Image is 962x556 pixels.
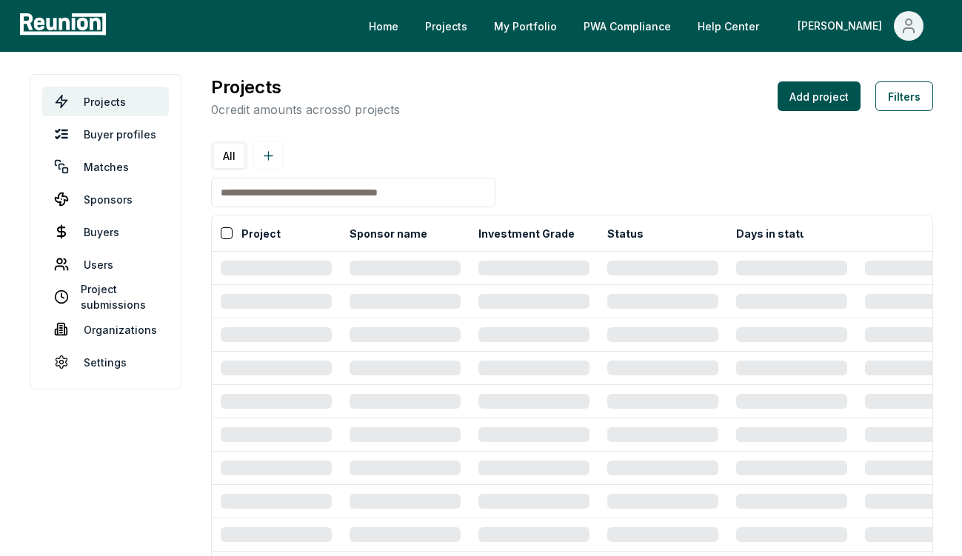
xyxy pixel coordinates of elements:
button: Filters [875,81,933,111]
a: Buyers [42,217,169,247]
a: Users [42,249,169,279]
button: Project [238,218,284,248]
div: [PERSON_NAME] [798,11,888,41]
a: Sponsors [42,184,169,214]
button: Investment Grade [475,218,578,248]
button: Status [604,218,647,248]
button: Days in status [733,218,816,248]
a: Projects [42,87,169,116]
button: All [214,144,244,168]
a: My Portfolio [482,11,569,41]
a: Buyer profiles [42,119,169,149]
a: Matches [42,152,169,181]
a: Help Center [686,11,771,41]
a: Organizations [42,315,169,344]
a: Settings [42,347,169,377]
a: Project submissions [42,282,169,312]
a: Projects [413,11,479,41]
a: PWA Compliance [572,11,683,41]
p: 0 credit amounts across 0 projects [211,101,400,118]
a: Home [357,11,410,41]
h3: Projects [211,74,400,101]
button: [PERSON_NAME] [786,11,935,41]
nav: Main [357,11,947,41]
button: Sponsor name [347,218,430,248]
button: Add project [778,81,861,111]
